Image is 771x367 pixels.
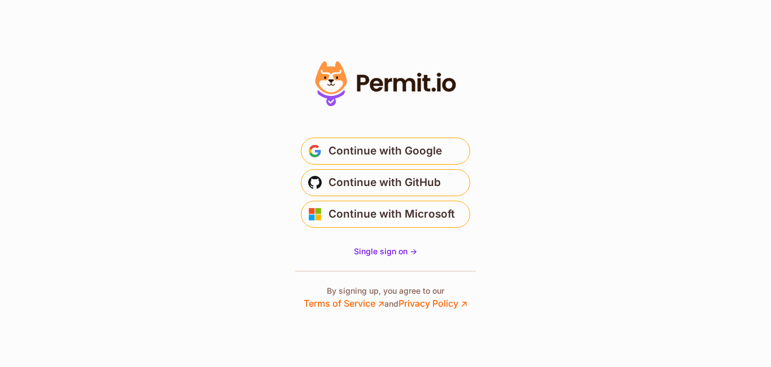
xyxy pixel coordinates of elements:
a: Terms of Service ↗ [304,298,384,309]
button: Continue with Microsoft [301,201,470,228]
span: Continue with GitHub [328,174,441,192]
span: Continue with Google [328,142,442,160]
p: By signing up, you agree to our and [304,285,467,310]
button: Continue with Google [301,138,470,165]
button: Continue with GitHub [301,169,470,196]
a: Single sign on -> [354,246,417,257]
a: Privacy Policy ↗ [398,298,467,309]
span: Continue with Microsoft [328,205,455,223]
span: Single sign on -> [354,246,417,256]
